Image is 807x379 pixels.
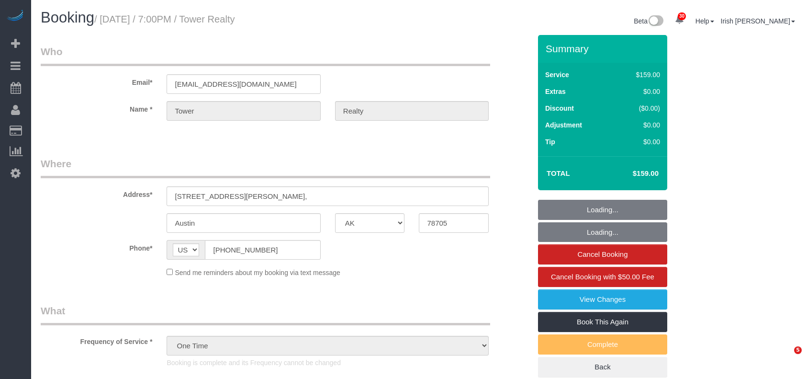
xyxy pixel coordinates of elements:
strong: Total [547,169,570,177]
iframe: Intercom live chat [774,346,797,369]
input: Phone* [205,240,320,260]
label: Frequency of Service * [34,333,159,346]
label: Service [545,70,569,80]
input: Zip Code* [419,213,489,233]
label: Extras [545,87,566,96]
input: Email* [167,74,320,94]
p: Booking is complete and its Frequency cannot be changed [167,358,489,368]
a: Help [695,17,714,25]
div: $0.00 [616,87,660,96]
legend: Who [41,45,490,66]
a: Beta [634,17,663,25]
a: Irish [PERSON_NAME] [721,17,795,25]
label: Tip [545,137,555,147]
span: 30 [678,12,686,20]
label: Name * [34,101,159,114]
input: City* [167,213,320,233]
a: View Changes [538,289,667,310]
label: Email* [34,74,159,87]
input: Last Name* [335,101,489,121]
div: $0.00 [616,137,660,147]
a: Book This Again [538,312,667,332]
div: $159.00 [616,70,660,80]
a: 30 [670,10,689,31]
small: / [DATE] / 7:00PM / Tower Realty [94,14,235,24]
img: New interface [648,15,663,28]
h3: Summary [546,43,662,54]
a: Cancel Booking [538,244,667,264]
input: First Name* [167,101,320,121]
span: 5 [794,346,802,354]
div: $0.00 [616,120,660,130]
div: ($0.00) [616,103,660,113]
span: Cancel Booking with $50.00 Fee [551,273,654,281]
legend: Where [41,157,490,178]
span: Send me reminders about my booking via text message [175,269,340,276]
a: Back [538,357,667,377]
img: Automaid Logo [6,10,25,23]
label: Adjustment [545,120,582,130]
label: Address* [34,186,159,199]
a: Cancel Booking with $50.00 Fee [538,267,667,287]
label: Phone* [34,240,159,253]
span: Booking [41,9,94,26]
h4: $159.00 [604,170,659,178]
label: Discount [545,103,574,113]
legend: What [41,304,490,325]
